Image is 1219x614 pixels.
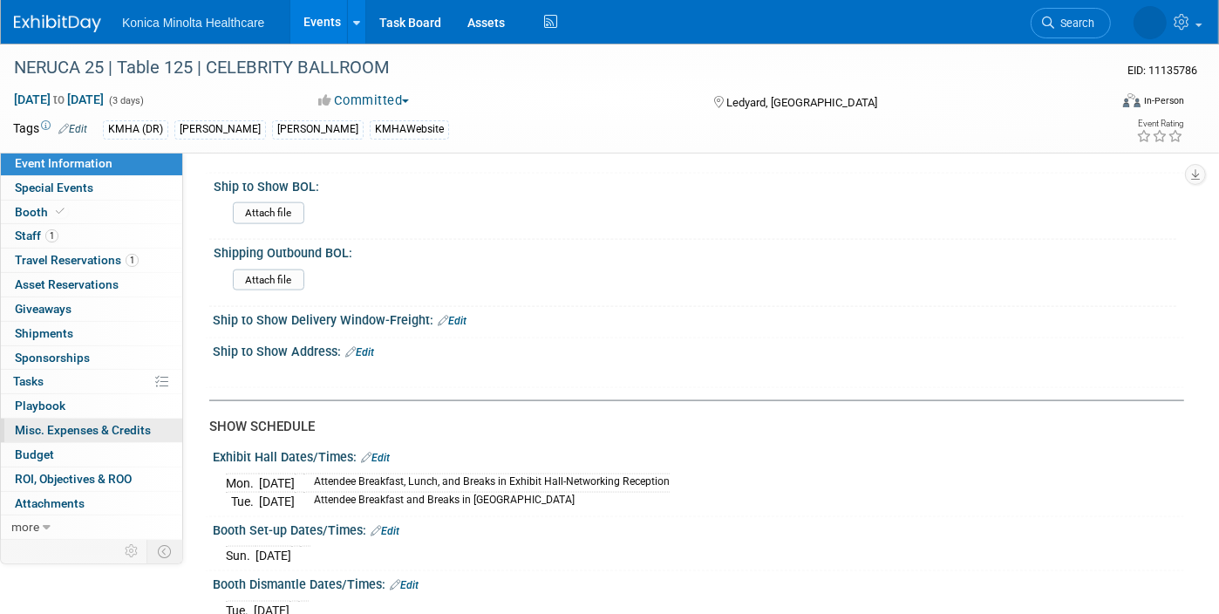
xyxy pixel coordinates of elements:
span: Tasks [13,374,44,388]
td: Toggle Event Tabs [147,540,183,563]
a: Search [1031,8,1111,38]
a: Playbook [1,394,182,418]
a: Budget [1,443,182,467]
span: to [51,92,67,106]
a: Shipments [1,322,182,345]
a: Special Events [1,176,182,200]
a: Giveaways [1,297,182,321]
div: Ship to Show Delivery Window-Freight: [213,307,1184,330]
a: Edit [438,315,466,327]
span: [DATE] [DATE] [13,92,105,107]
span: Misc. Expenses & Credits [15,423,151,437]
a: Staff1 [1,224,182,248]
span: Ledyard, [GEOGRAPHIC_DATA] [726,96,877,109]
div: Ship to Show BOL: [214,174,1176,195]
span: Konica Minolta Healthcare [122,16,264,30]
a: Sponsorships [1,346,182,370]
button: Committed [312,92,416,110]
a: Edit [371,525,399,537]
div: Event Format [1011,91,1184,117]
span: more [11,520,39,534]
a: Asset Reservations [1,273,182,297]
span: Travel Reservations [15,253,139,267]
img: Format-Inperson.png [1123,93,1141,107]
a: Edit [361,452,390,464]
a: Travel Reservations1 [1,249,182,272]
div: SHOW SCHEDULE [209,418,1171,436]
a: Tasks [1,370,182,393]
div: KMHAWebsite [370,120,449,139]
span: Event ID: 11135786 [1127,64,1197,77]
td: Attendee Breakfast and Breaks in [GEOGRAPHIC_DATA] [303,492,670,510]
span: Playbook [15,399,65,413]
td: Attendee Breakfast, Lunch, and Breaks in Exhibit Hall-Networking Reception [303,474,670,492]
div: [PERSON_NAME] [272,120,364,139]
img: ExhibitDay [14,15,101,32]
div: Booth Set-up Dates/Times: [213,517,1184,540]
div: NERUCA 25 | Table 125 | CELEBRITY BALLROOM [8,52,1085,84]
span: ROI, Objectives & ROO [15,472,132,486]
span: Special Events [15,181,93,194]
span: Sponsorships [15,351,90,365]
div: Exhibit Hall Dates/Times: [213,444,1184,467]
div: Ship to Show Address: [213,338,1184,361]
a: Misc. Expenses & Credits [1,419,182,442]
a: Booth [1,201,182,224]
a: Event Information [1,152,182,175]
div: Event Rating [1136,119,1183,128]
a: Attachments [1,492,182,515]
img: Annette O'Mahoney [1134,6,1167,39]
span: Giveaways [15,302,72,316]
a: more [1,515,182,539]
td: [DATE] [259,474,295,492]
div: Shipping Outbound BOL: [214,240,1176,262]
span: Shipments [15,326,73,340]
i: Booth reservation complete [56,207,65,216]
td: Tags [13,119,87,140]
div: KMHA (DR) [103,120,168,139]
td: [DATE] [259,492,295,510]
span: Asset Reservations [15,277,119,291]
span: 1 [126,254,139,267]
div: Booth Dismantle Dates/Times: [213,571,1184,594]
a: Edit [390,579,419,591]
td: Personalize Event Tab Strip [117,540,147,563]
span: Budget [15,447,54,461]
span: Search [1054,17,1094,30]
span: Booth [15,205,68,219]
span: Event Information [15,156,112,170]
div: [PERSON_NAME] [174,120,266,139]
a: ROI, Objectives & ROO [1,467,182,491]
td: Sun. [226,547,255,565]
div: In-Person [1143,94,1184,107]
span: (3 days) [107,95,144,106]
td: Mon. [226,474,259,492]
span: Attachments [15,496,85,510]
td: Tue. [226,492,259,510]
span: Staff [15,229,58,242]
a: Edit [58,123,87,135]
span: 1 [45,229,58,242]
td: [DATE] [255,547,291,565]
a: Edit [345,346,374,358]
